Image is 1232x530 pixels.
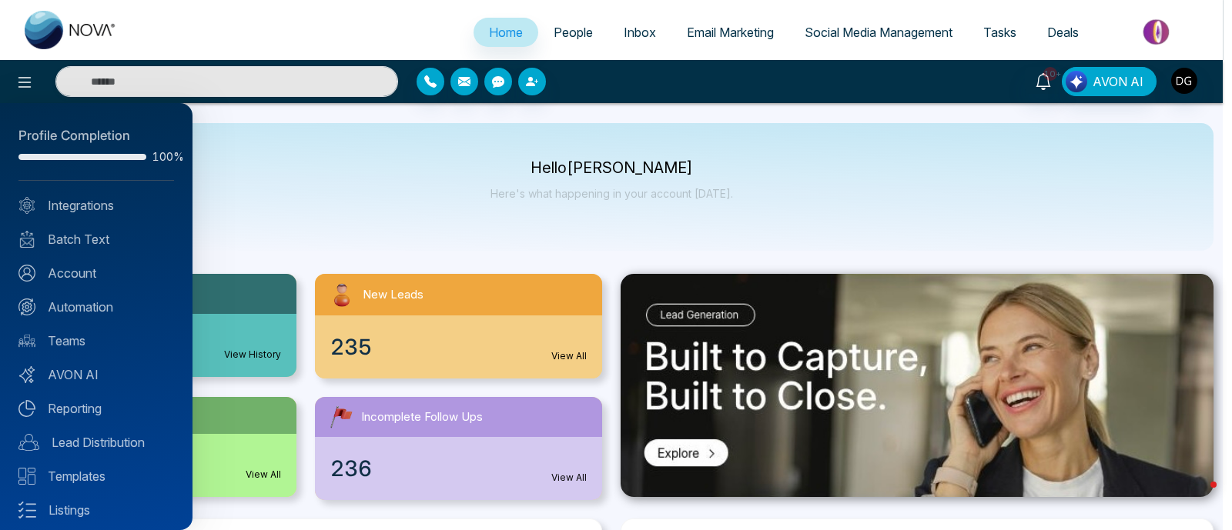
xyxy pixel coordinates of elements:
[18,434,39,451] img: Lead-dist.svg
[18,126,174,146] div: Profile Completion
[18,332,35,349] img: team.svg
[18,265,35,282] img: Account.svg
[18,501,174,519] a: Listings
[18,468,35,485] img: Templates.svg
[18,433,174,452] a: Lead Distribution
[18,400,35,417] img: Reporting.svg
[18,264,174,282] a: Account
[152,152,174,162] span: 100%
[18,365,174,384] a: AVON AI
[18,399,174,418] a: Reporting
[18,231,35,248] img: batch_text_white.png
[18,298,174,316] a: Automation
[18,196,174,215] a: Integrations
[18,366,35,383] img: Avon-AI.svg
[18,332,174,350] a: Teams
[18,502,36,518] img: Listings.svg
[18,467,174,485] a: Templates
[1180,478,1217,515] iframe: Intercom live chat
[18,298,35,315] img: Automation.svg
[18,197,35,214] img: Integrated.svg
[18,230,174,248] a: Batch Text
